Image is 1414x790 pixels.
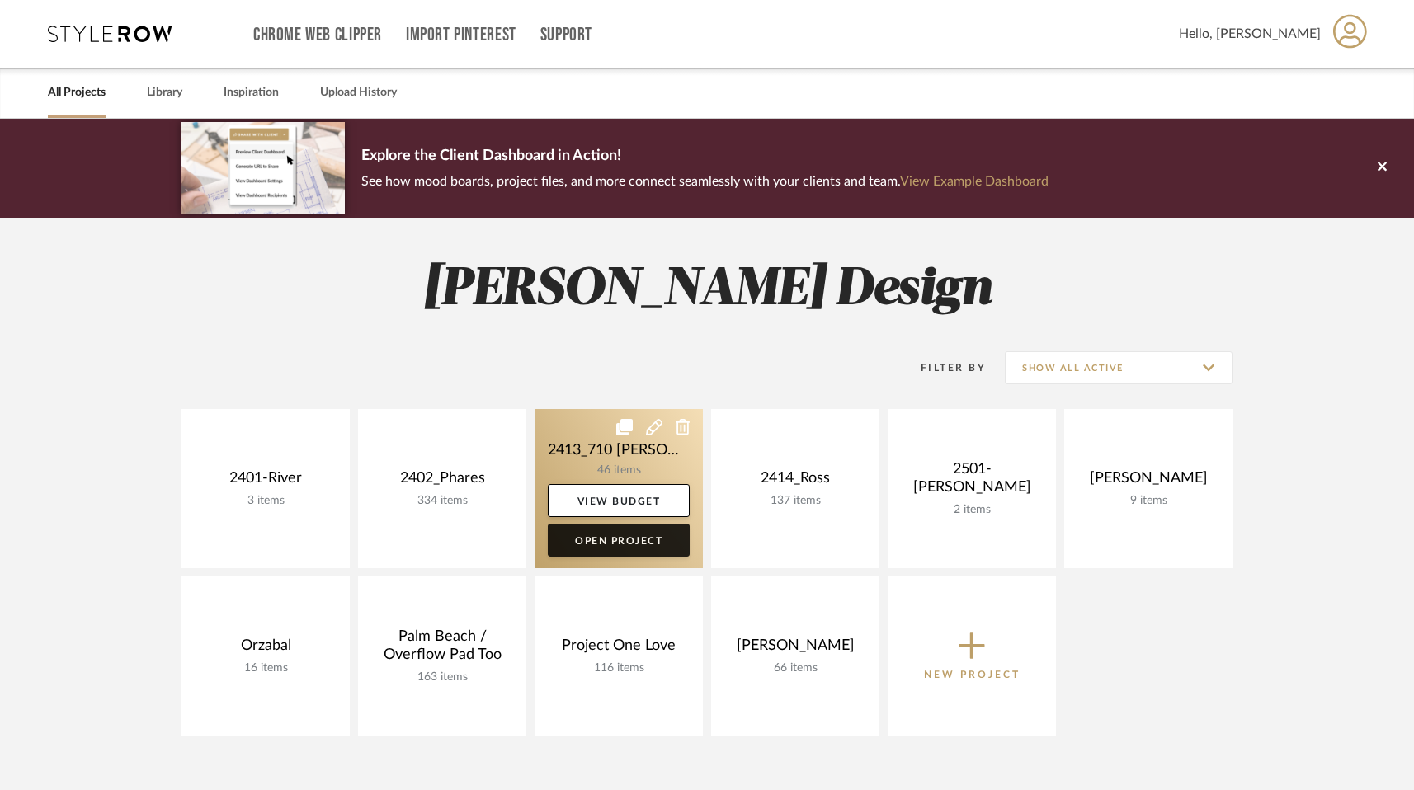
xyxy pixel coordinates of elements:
div: 66 items [724,661,866,675]
div: 2401-River [195,469,337,494]
a: View Budget [548,484,690,517]
p: Explore the Client Dashboard in Action! [361,143,1049,170]
div: 3 items [195,494,337,508]
img: d5d033c5-7b12-40c2-a960-1ecee1989c38.png [181,122,345,214]
div: [PERSON_NAME] [724,637,866,661]
button: New Project [888,576,1056,736]
div: 116 items [548,661,690,675]
div: [PERSON_NAME] [1077,469,1219,494]
div: 334 items [371,494,513,508]
a: Library [147,82,182,104]
div: 137 items [724,494,866,508]
div: Project One Love [548,637,690,661]
div: 9 items [1077,494,1219,508]
a: Support [540,28,592,42]
div: Filter By [899,360,986,376]
p: See how mood boards, project files, and more connect seamlessly with your clients and team. [361,170,1049,193]
a: Inspiration [224,82,279,104]
div: 2414_Ross [724,469,866,494]
a: View Example Dashboard [900,175,1049,188]
a: All Projects [48,82,106,104]
span: Hello, [PERSON_NAME] [1179,24,1321,44]
div: 163 items [371,670,513,684]
div: 2402_Phares [371,469,513,494]
p: New Project [924,666,1020,683]
div: Orzabal [195,637,337,661]
a: Open Project [548,524,690,557]
a: Upload History [320,82,397,104]
div: 16 items [195,661,337,675]
div: 2 items [901,503,1043,517]
a: Import Pinterest [406,28,516,42]
div: 2501-[PERSON_NAME] [901,460,1043,503]
div: Palm Beach / Overflow Pad Too [371,628,513,670]
h2: [PERSON_NAME] Design [113,259,1301,321]
a: Chrome Web Clipper [253,28,382,42]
